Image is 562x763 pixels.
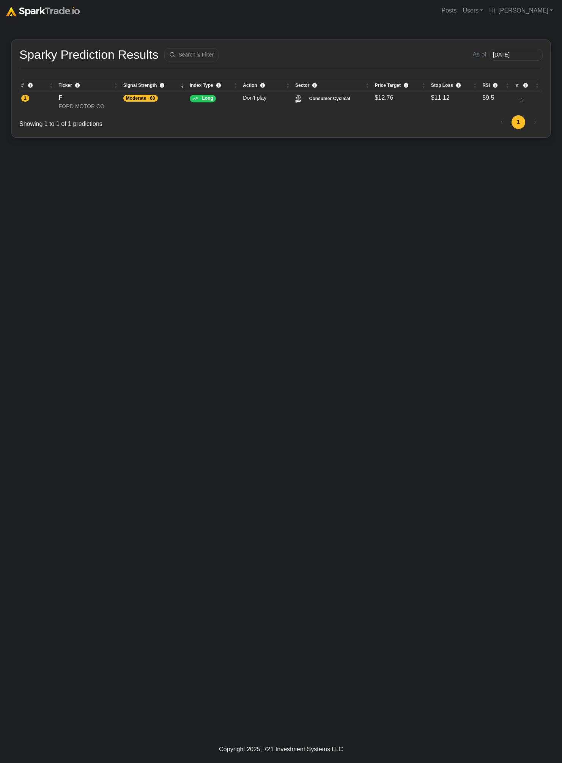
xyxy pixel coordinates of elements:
[21,95,29,102] span: 1
[243,95,266,101] small: Don't play
[188,80,241,91] th: Index Type Long = Bullish outlook. Short = bearish setup. : activate to sort column ascending
[431,94,450,101] span: $11.12
[59,82,72,89] span: Ticker
[480,80,513,91] th: RSI Relative Strength Index indicating overbought/oversold levels. Use &lt;30 for long setups, &g...
[21,83,24,88] span: #
[19,47,158,62] h2: Sparky Prediction Results
[293,80,373,91] th: Sector Industry sector classification for targeted exposure or sector rotation strategies. : acti...
[243,82,257,89] span: Action
[295,82,309,89] span: Sector
[123,82,157,89] span: Signal Strength
[375,94,393,101] span: $12.76
[59,102,120,110] div: FORD MOTOR CO
[473,50,486,59] span: As of
[6,7,80,16] img: sparktrade.png
[121,80,188,91] th: Signal Strength This score reflects SparkTrade's AI model confidence in the predicted move. Highe...
[482,82,490,89] span: RSI
[482,94,494,101] span: 59.5
[513,80,543,91] th: ☆ Click to add or remove stocks from your personal watchlist for easy tracking. : activate to sor...
[202,96,213,101] span: Long
[438,3,460,18] a: Posts
[307,95,352,102] small: Consumer Cyclical
[486,3,556,18] a: Hi, [PERSON_NAME]
[429,80,480,91] th: Stop Loss A predefined price level where you'll exit a trade to limit losses if the market moves ...
[57,80,121,91] th: Ticker Stock ticker symbol and company name for the predicted security. : activate to sort column...
[59,93,120,102] div: F
[431,82,453,89] span: Stop Loss
[123,95,158,102] span: Moderate · 63
[375,82,400,89] span: Price Target
[241,80,294,91] th: Action Buy to Open: suggested new position, enter now. Sell to close: suggested exit from a previ...
[19,115,231,129] div: Showing 1 to 1 of 1 predictions
[515,83,519,88] span: ☆
[164,48,219,61] button: Search & Filter
[295,95,301,103] img: Consumer Cyclical
[190,82,213,89] span: Index Type
[19,80,57,91] th: # Ranking position based on AI confidence score and prediction strength. : activate to sort colum...
[512,115,525,129] a: 1
[373,80,429,91] th: Price Target The forecasted level where you plan to take profits once a trade moves in your favor...
[219,745,343,754] div: Copyright 2025, 721 Investment Systems LLC
[515,93,534,107] button: ☆
[460,3,486,18] a: Users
